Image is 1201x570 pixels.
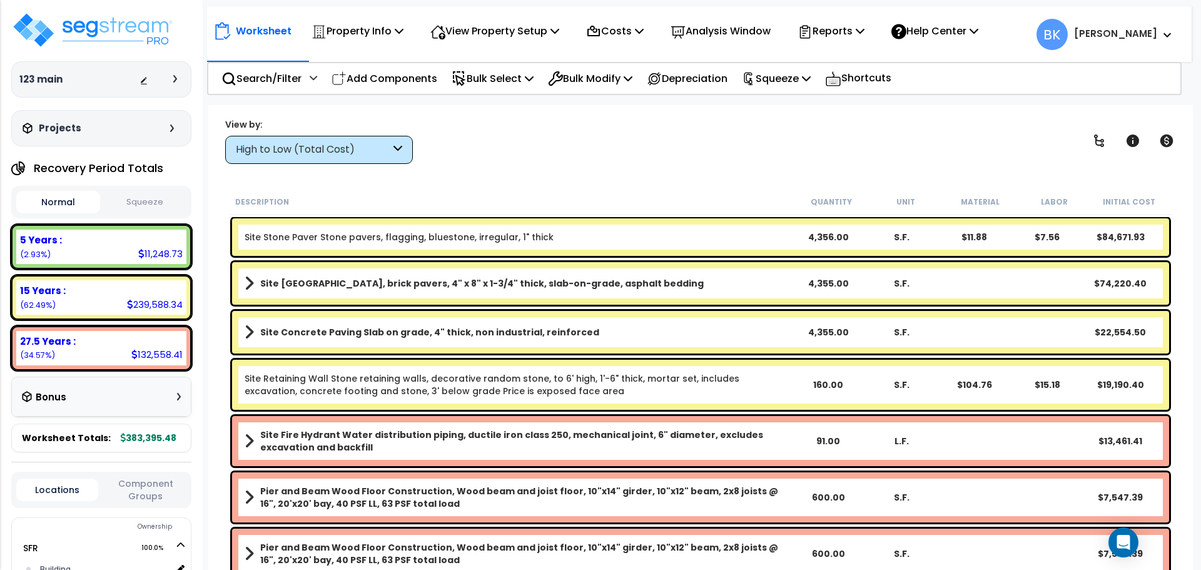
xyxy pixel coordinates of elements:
button: Normal [16,191,100,213]
div: $74,220.40 [1084,277,1157,290]
small: Initial Cost [1103,197,1155,207]
small: 34.57484944788603% [20,350,55,360]
span: BK [1036,19,1068,50]
h3: Bonus [36,392,66,403]
a: Assembly Title [245,323,792,341]
p: Costs [586,23,644,39]
span: Worksheet Totals: [22,432,111,444]
div: Add Components [325,64,444,93]
a: Assembly Title [245,485,792,510]
p: Depreciation [647,70,727,87]
p: Bulk Modify [548,70,632,87]
button: Component Groups [104,477,186,503]
b: 27.5 Years : [20,335,76,348]
div: $11.88 [938,231,1011,243]
p: View Property Setup [430,23,559,39]
div: Shortcuts [818,63,898,94]
small: 2.9339756431139983% [20,249,51,260]
p: Analysis Window [671,23,771,39]
div: 132,558.41 [131,348,183,361]
div: S.F. [865,379,938,391]
div: View by: [225,118,413,131]
div: Ownership [37,519,191,534]
small: Description [235,197,289,207]
b: [PERSON_NAME] [1074,27,1157,40]
small: Unit [896,197,915,207]
div: $13,461.41 [1084,435,1157,447]
h4: Recovery Period Totals [34,162,163,175]
div: Open Intercom Messenger [1108,527,1138,557]
a: SFR 100.0% [23,542,38,554]
p: Worksheet [236,23,291,39]
div: S.F. [865,491,938,504]
div: 4,356.00 [792,231,865,243]
div: $7,547.39 [1084,491,1157,504]
a: Individual Item [245,231,554,243]
b: 383,395.48 [121,432,176,444]
div: 4,355.00 [792,326,865,338]
div: $7.56 [1011,231,1084,243]
a: Assembly Title [245,429,792,454]
b: Site Concrete Paving Slab on grade, 4" thick, non industrial, reinforced [260,326,599,338]
div: 11,248.73 [138,247,183,260]
div: $7,547.39 [1084,547,1157,560]
p: Reports [798,23,864,39]
p: Help Center [891,23,978,39]
p: Bulk Select [452,70,534,87]
div: High to Low (Total Cost) [236,143,390,157]
b: Pier and Beam Wood Floor Construction, Wood beam and joist floor, 10"x14" girder, 10"x12" beam, 2... [260,485,792,510]
div: S.F. [865,326,938,338]
b: 15 Years : [20,284,66,297]
b: 5 Years : [20,233,62,247]
div: 4,355.00 [792,277,865,290]
div: $84,671.93 [1084,231,1157,243]
div: Depreciation [640,64,734,93]
p: Squeeze [742,70,811,87]
div: $19,190.40 [1084,379,1157,391]
div: 239,588.34 [127,298,183,311]
small: Labor [1041,197,1068,207]
b: Pier and Beam Wood Floor Construction, Wood beam and joist floor, 10"x14" girder, 10"x12" beam, 2... [260,541,792,566]
b: Site [GEOGRAPHIC_DATA], brick pavers, 4" x 8" x 1-3/4" thick, slab-on-grade, asphalt bedding [260,277,704,290]
p: Property Info [312,23,403,39]
div: S.F. [865,277,938,290]
div: 600.00 [792,547,865,560]
p: Add Components [332,70,437,87]
div: $22,554.50 [1084,326,1157,338]
div: $15.18 [1011,379,1084,391]
div: 91.00 [792,435,865,447]
span: 100.0% [141,541,175,556]
a: Individual Item [245,372,792,397]
div: L.F. [865,435,938,447]
b: Site Fire Hydrant Water distribution piping, ductile iron class 250, mechanical joint, 6" diamete... [260,429,792,454]
h3: Projects [39,122,81,135]
h3: 123 main [19,73,63,86]
div: 160.00 [792,379,865,391]
div: S.F. [865,547,938,560]
p: Search/Filter [221,70,302,87]
button: Squeeze [103,191,187,213]
div: 600.00 [792,491,865,504]
p: Shortcuts [825,69,891,88]
img: logo_pro_r.png [11,11,174,49]
small: 62.49117490899997% [20,300,56,310]
small: Quantity [811,197,852,207]
small: Material [961,197,1000,207]
div: S.F. [865,231,938,243]
a: Assembly Title [245,275,792,292]
div: $104.76 [938,379,1011,391]
a: Assembly Title [245,541,792,566]
button: Locations [16,479,98,501]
